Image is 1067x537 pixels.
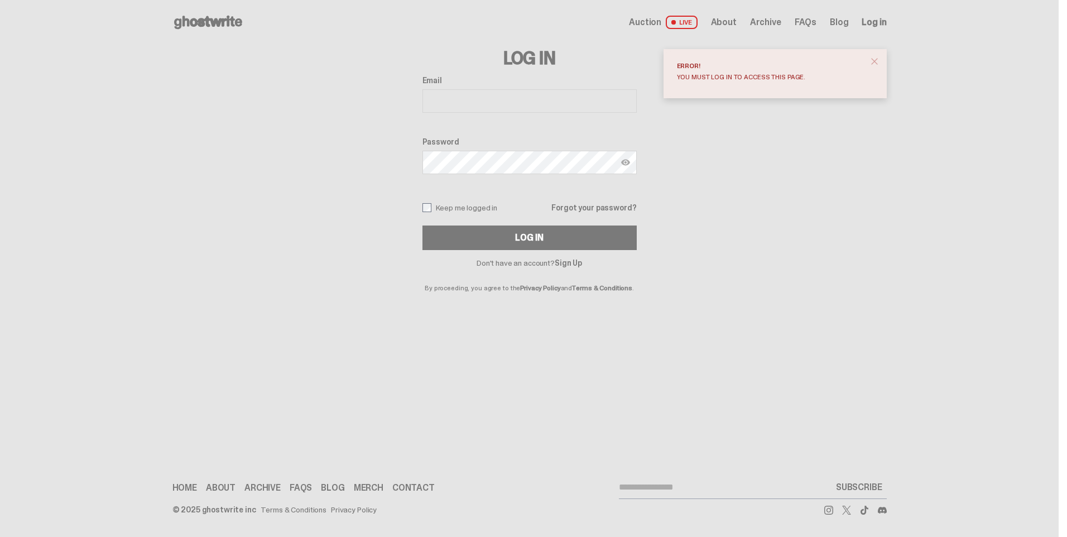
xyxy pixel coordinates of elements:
a: Forgot your password? [551,204,636,212]
input: Keep me logged in [422,203,431,212]
a: Terms & Conditions [261,506,326,514]
a: Archive [750,18,781,27]
button: close [864,51,885,71]
span: Auction [629,18,661,27]
label: Email [422,76,637,85]
span: LIVE [666,16,698,29]
a: Blog [321,483,344,492]
div: You must log in to access this page. [677,74,864,80]
a: Blog [830,18,848,27]
a: Privacy Policy [520,284,560,293]
img: Show password [621,158,630,167]
label: Password [422,137,637,146]
a: Log in [862,18,886,27]
a: About [206,483,235,492]
a: Privacy Policy [331,506,377,514]
a: Terms & Conditions [572,284,632,293]
h3: Log In [422,49,637,67]
div: Error! [677,63,864,69]
a: FAQs [795,18,816,27]
a: Sign Up [555,258,582,268]
button: Log In [422,226,637,250]
div: Log In [515,233,543,242]
a: About [711,18,737,27]
button: SUBSCRIBE [832,476,887,498]
div: © 2025 ghostwrite inc [172,506,256,514]
a: Auction LIVE [629,16,697,29]
p: Don't have an account? [422,259,637,267]
p: By proceeding, you agree to the and . [422,267,637,291]
a: Contact [392,483,435,492]
a: Home [172,483,197,492]
a: Archive [244,483,281,492]
label: Keep me logged in [422,203,498,212]
a: FAQs [290,483,312,492]
a: Merch [354,483,383,492]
